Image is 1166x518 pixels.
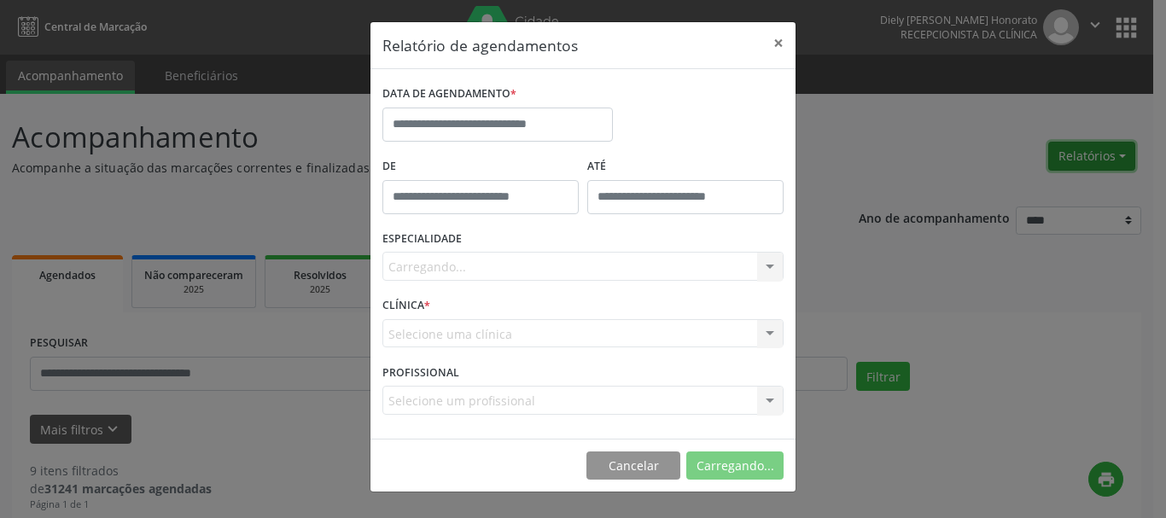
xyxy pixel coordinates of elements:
label: CLÍNICA [382,293,430,319]
button: Close [761,22,796,64]
label: ESPECIALIDADE [382,226,462,253]
button: Carregando... [686,451,784,480]
label: De [382,154,579,180]
label: ATÉ [587,154,784,180]
h5: Relatório de agendamentos [382,34,578,56]
label: PROFISSIONAL [382,359,459,386]
button: Cancelar [586,451,680,480]
label: DATA DE AGENDAMENTO [382,81,516,108]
